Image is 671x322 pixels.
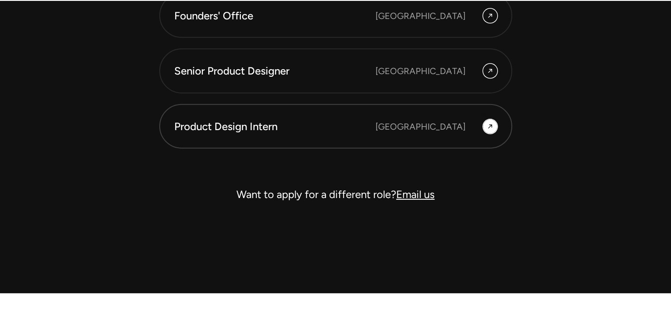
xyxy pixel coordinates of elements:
[159,104,512,149] a: Product Design Intern [GEOGRAPHIC_DATA]
[174,64,375,79] div: Senior Product Designer
[159,184,512,205] div: Want to apply for a different role?
[396,188,435,201] a: Email us
[159,49,512,94] a: Senior Product Designer [GEOGRAPHIC_DATA]
[375,64,465,78] div: [GEOGRAPHIC_DATA]
[375,120,465,133] div: [GEOGRAPHIC_DATA]
[174,119,375,134] div: Product Design Intern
